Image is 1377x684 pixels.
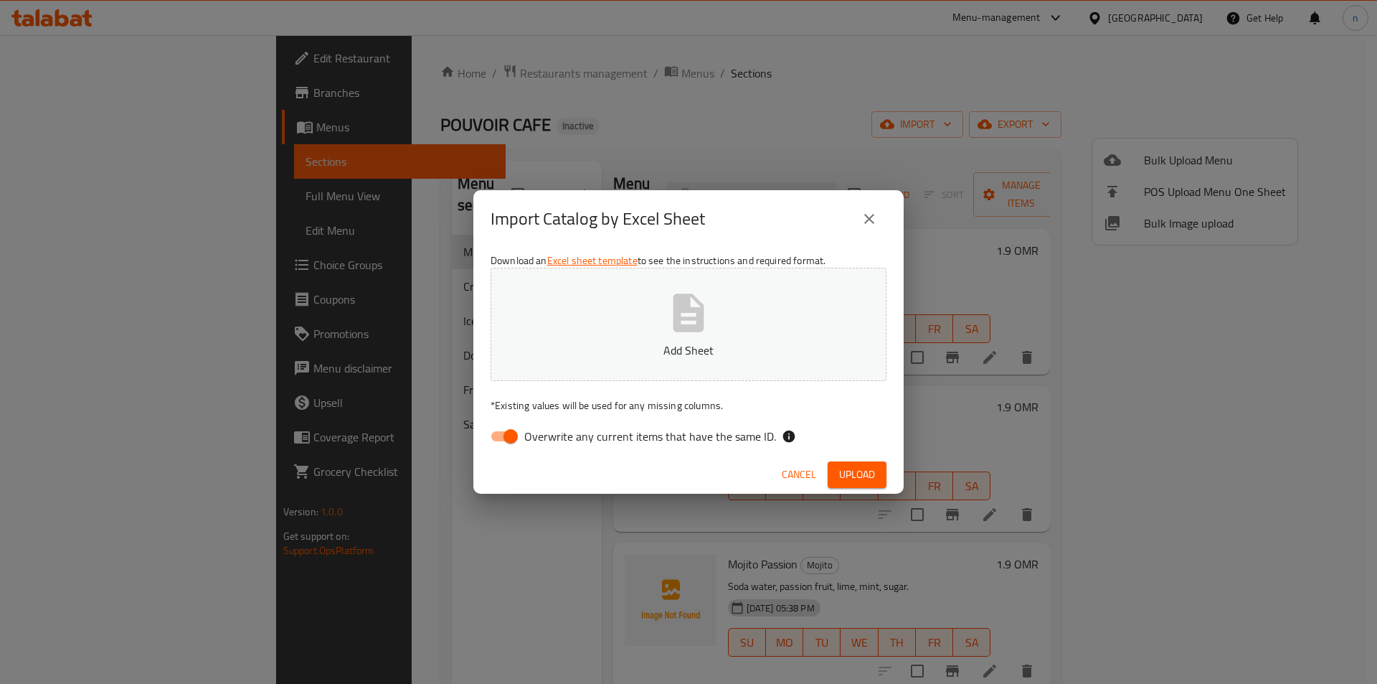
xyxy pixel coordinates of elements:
[491,268,886,381] button: Add Sheet
[491,207,705,230] h2: Import Catalog by Excel Sheet
[839,466,875,484] span: Upload
[513,342,864,359] p: Add Sheet
[782,466,816,484] span: Cancel
[473,248,904,456] div: Download an to see the instructions and required format.
[828,462,886,488] button: Upload
[491,398,886,413] p: Existing values will be used for any missing columns.
[547,251,638,270] a: Excel sheet template
[524,428,776,445] span: Overwrite any current items that have the same ID.
[782,429,796,444] svg: If the overwrite option isn't selected, then the items that match an existing ID will be ignored ...
[776,462,822,488] button: Cancel
[852,202,886,236] button: close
